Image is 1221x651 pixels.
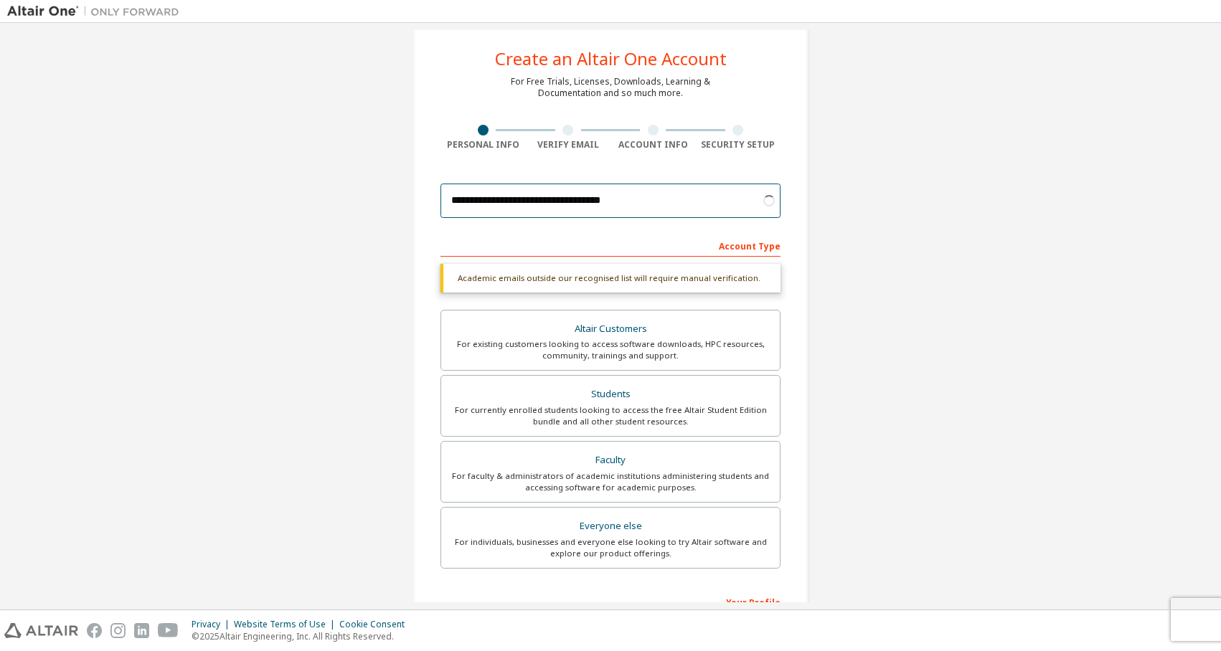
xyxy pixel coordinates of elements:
[526,139,611,151] div: Verify Email
[440,234,781,257] div: Account Type
[192,619,234,630] div: Privacy
[450,450,771,470] div: Faculty
[610,139,696,151] div: Account Info
[110,623,126,638] img: instagram.svg
[7,4,187,19] img: Altair One
[450,384,771,404] div: Students
[440,139,526,151] div: Personal Info
[450,536,771,559] div: For individuals, businesses and everyone else looking to try Altair software and explore our prod...
[511,76,710,99] div: For Free Trials, Licenses, Downloads, Learning & Documentation and so much more.
[495,50,727,67] div: Create an Altair One Account
[158,623,179,638] img: youtube.svg
[440,590,781,613] div: Your Profile
[4,623,78,638] img: altair_logo.svg
[134,623,149,638] img: linkedin.svg
[450,470,771,493] div: For faculty & administrators of academic institutions administering students and accessing softwa...
[192,630,413,642] p: © 2025 Altair Engineering, Inc. All Rights Reserved.
[234,619,339,630] div: Website Terms of Use
[440,264,781,293] div: Academic emails outside our recognised list will require manual verification.
[339,619,413,630] div: Cookie Consent
[696,139,781,151] div: Security Setup
[450,404,771,427] div: For currently enrolled students looking to access the free Altair Student Edition bundle and all ...
[450,516,771,536] div: Everyone else
[87,623,102,638] img: facebook.svg
[450,319,771,339] div: Altair Customers
[450,338,771,361] div: For existing customers looking to access software downloads, HPC resources, community, trainings ...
